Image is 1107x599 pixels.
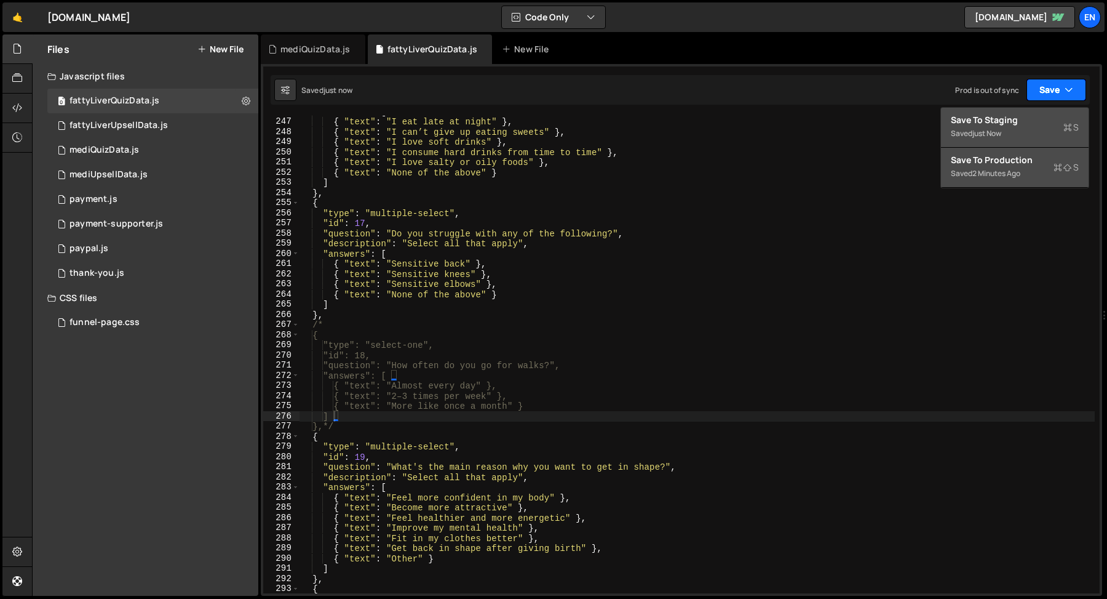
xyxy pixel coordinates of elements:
[47,310,258,335] div: 16956/47008.css
[263,533,300,544] div: 288
[951,154,1079,166] div: Save to Production
[263,218,300,228] div: 257
[263,441,300,452] div: 279
[263,228,300,239] div: 258
[263,289,300,300] div: 264
[33,64,258,89] div: Javascript files
[263,259,300,269] div: 261
[972,168,1020,179] div: 2 minutes ago
[280,43,350,55] div: mediQuizData.js
[263,238,300,249] div: 259
[941,148,1089,188] button: Save to ProductionS Saved2 minutes ago
[263,492,300,503] div: 284
[263,350,300,361] div: 270
[263,279,300,289] div: 263
[263,513,300,523] div: 286
[941,108,1089,148] button: Save to StagingS Savedjust now
[263,543,300,553] div: 289
[47,187,258,212] div: 16956/46551.js
[951,114,1079,126] div: Save to Staging
[1063,121,1079,134] span: S
[263,330,300,340] div: 268
[69,243,108,254] div: paypal.js
[69,169,148,180] div: mediUpsellData.js
[263,452,300,462] div: 280
[263,147,300,158] div: 250
[263,462,300,472] div: 281
[58,97,65,107] span: 0
[263,249,300,259] div: 260
[263,269,300,279] div: 262
[69,219,163,230] div: payment-supporter.js
[33,286,258,310] div: CSS files
[263,432,300,442] div: 278
[323,85,352,95] div: just now
[263,502,300,513] div: 285
[69,145,139,156] div: mediQuizData.js
[263,391,300,401] div: 274
[1053,161,1079,174] span: S
[47,261,258,286] div: 16956/46524.js
[47,89,258,113] div: 16956/46566.js
[263,380,300,391] div: 273
[263,411,300,422] div: 276
[47,42,69,56] h2: Files
[301,85,352,95] div: Saved
[951,126,1079,141] div: Saved
[69,194,117,205] div: payment.js
[47,113,258,138] div: 16956/46565.js
[47,138,258,163] : 16956/46700.js
[263,523,300,533] div: 287
[263,188,300,198] div: 254
[69,95,159,107] div: fattyLiverQuizData.js
[2,2,33,32] a: 🤙
[263,563,300,574] div: 291
[263,421,300,432] div: 277
[69,268,124,279] div: thank-you.js
[47,163,258,187] div: 16956/46701.js
[263,584,300,594] div: 293
[263,371,300,381] div: 272
[387,43,477,55] div: fattyLiverQuizData.js
[263,360,300,371] div: 271
[955,85,1019,95] div: Prod is out of sync
[263,198,300,208] div: 255
[964,6,1075,28] a: [DOMAIN_NAME]
[951,166,1079,181] div: Saved
[47,236,258,261] div: 16956/46550.js
[263,137,300,147] div: 249
[263,167,300,178] div: 252
[263,127,300,137] div: 248
[263,340,300,350] div: 269
[69,317,140,328] div: funnel-page.css
[502,6,605,28] button: Code Only
[263,177,300,188] div: 253
[1079,6,1101,28] a: En
[1026,79,1086,101] button: Save
[69,120,168,131] div: fattyLiverUpsellData.js
[263,482,300,492] div: 283
[197,44,244,54] button: New File
[47,212,258,236] div: 16956/46552.js
[263,116,300,127] div: 247
[47,10,130,25] div: [DOMAIN_NAME]
[263,574,300,584] div: 292
[263,320,300,330] div: 267
[972,128,1001,139] div: just now
[263,472,300,483] div: 282
[263,208,300,219] div: 256
[263,553,300,564] div: 290
[263,310,300,320] div: 266
[263,157,300,167] div: 251
[263,299,300,310] div: 265
[502,43,553,55] div: New File
[263,401,300,411] div: 275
